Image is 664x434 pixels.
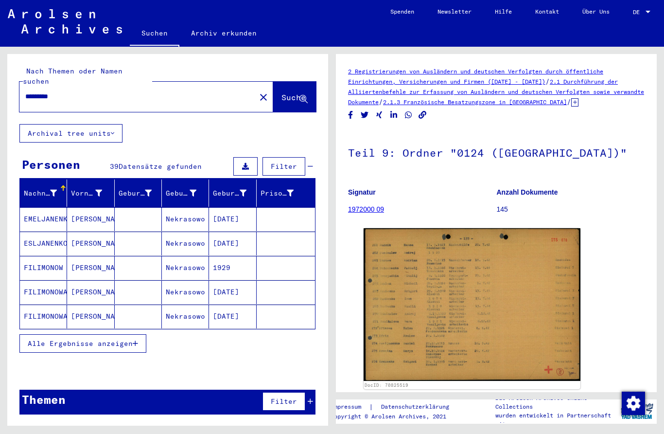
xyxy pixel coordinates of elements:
[633,9,644,16] span: DE
[258,91,269,103] mat-icon: close
[179,21,268,45] a: Archiv erkunden
[365,382,408,388] a: DocID: 70825519
[115,180,162,207] mat-header-cell: Geburtsname
[348,205,384,213] a: 1972000 09
[71,188,102,199] div: Vorname
[67,232,114,255] mat-cell: [PERSON_NAME]
[28,339,133,348] span: Alle Ergebnisse anzeigen
[348,78,644,106] a: 2.1 Durchführung der Alliiertenbefehle zur Erfassung von Ausländern und deutschen Verfolgten sowi...
[162,280,209,304] mat-cell: Nekrasowo
[23,67,122,86] mat-label: Nach Themen oder Namen suchen
[67,256,114,280] mat-cell: [PERSON_NAME]
[331,402,369,412] a: Impressum
[166,188,196,199] div: Geburt‏
[119,162,202,171] span: Datensätze gefunden
[119,188,152,199] div: Geburtsname
[621,391,645,415] div: Zustimmung ändern
[348,68,603,85] a: 2 Registrierungen von Ausländern und deutschen Verfolgten durch öffentliche Einrichtungen, Versic...
[162,256,209,280] mat-cell: Nekrasowo
[271,162,297,171] span: Filter
[418,109,428,121] button: Copy link
[209,207,256,231] mat-cell: [DATE]
[257,180,315,207] mat-header-cell: Prisoner #
[213,188,246,199] div: Geburtsdatum
[495,394,617,411] p: Die Arolsen Archives Online-Collections
[162,305,209,328] mat-cell: Nekrasowo
[364,228,580,381] img: 001.jpg
[619,399,655,423] img: yv_logo.png
[20,180,67,207] mat-header-cell: Nachname
[261,188,294,199] div: Prisoner #
[209,232,256,255] mat-cell: [DATE]
[20,280,67,304] mat-cell: FILIMONOWA
[24,188,57,199] div: Nachname
[360,109,370,121] button: Share on Twitter
[162,180,209,207] mat-header-cell: Geburt‏
[261,185,306,201] div: Prisoner #
[389,109,399,121] button: Share on LinkedIn
[19,334,146,353] button: Alle Ergebnisse anzeigen
[110,162,119,171] span: 39
[567,97,571,106] span: /
[383,98,567,106] a: 2.1.3 Französische Besatzungszone in [GEOGRAPHIC_DATA]
[209,280,256,304] mat-cell: [DATE]
[67,305,114,328] mat-cell: [PERSON_NAME]
[262,392,305,411] button: Filter
[348,188,376,196] b: Signatur
[24,185,69,201] div: Nachname
[271,397,297,406] span: Filter
[262,157,305,176] button: Filter
[162,232,209,255] mat-cell: Nekrasowo
[545,77,550,86] span: /
[130,21,179,47] a: Suchen
[209,256,256,280] mat-cell: 1929
[166,185,209,201] div: Geburt‏
[331,412,461,421] p: Copyright © Arolsen Archives, 2021
[8,9,122,34] img: Arolsen_neg.svg
[67,180,114,207] mat-header-cell: Vorname
[20,232,67,255] mat-cell: ESLJANENKO
[20,256,67,280] mat-cell: FILIMONOW
[71,185,114,201] div: Vorname
[254,87,273,107] button: Clear
[22,391,66,408] div: Themen
[497,188,558,196] b: Anzahl Dokumente
[162,207,209,231] mat-cell: Nekrasowo
[209,180,256,207] mat-header-cell: Geburtsdatum
[379,97,383,106] span: /
[374,109,384,121] button: Share on Xing
[346,109,356,121] button: Share on Facebook
[20,305,67,328] mat-cell: FILIMONOWA
[67,207,114,231] mat-cell: [PERSON_NAME]
[273,82,316,112] button: Suche
[119,185,164,201] div: Geburtsname
[19,124,122,143] button: Archival tree units
[495,411,617,429] p: wurden entwickelt in Partnerschaft mit
[22,156,80,173] div: Personen
[373,402,461,412] a: Datenschutzerklärung
[209,305,256,328] mat-cell: [DATE]
[497,204,645,215] p: 145
[20,207,67,231] mat-cell: EMELJANENKO
[331,402,461,412] div: |
[622,392,645,415] img: Zustimmung ändern
[281,92,306,102] span: Suche
[403,109,414,121] button: Share on WhatsApp
[348,130,645,173] h1: Teil 9: Ordner "0124 ([GEOGRAPHIC_DATA])"
[213,185,258,201] div: Geburtsdatum
[67,280,114,304] mat-cell: [PERSON_NAME]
